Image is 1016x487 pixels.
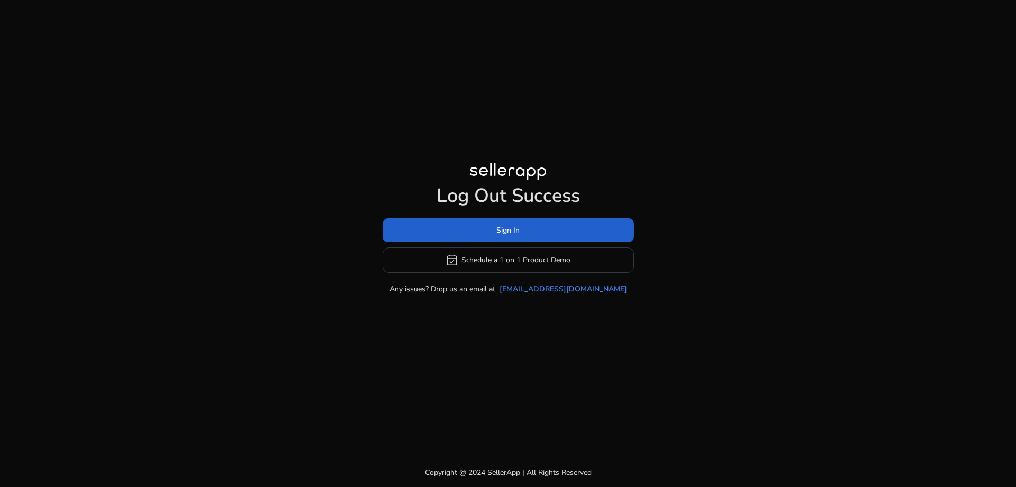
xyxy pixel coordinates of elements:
[383,247,634,273] button: event_availableSchedule a 1 on 1 Product Demo
[446,254,458,267] span: event_available
[383,184,634,207] h1: Log Out Success
[500,284,627,295] a: [EMAIL_ADDRESS][DOMAIN_NAME]
[496,225,520,236] span: Sign In
[389,284,495,295] p: Any issues? Drop us an email at
[383,218,634,242] button: Sign In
